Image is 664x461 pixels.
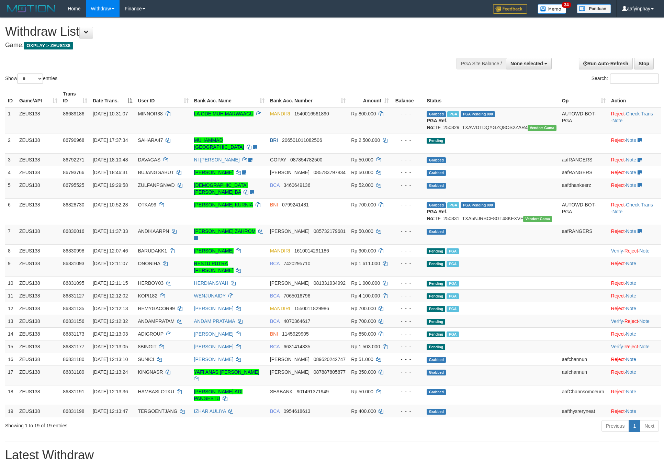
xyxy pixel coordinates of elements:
img: Button%20Memo.svg [538,4,566,14]
td: 3 [5,153,16,166]
span: 86792271 [63,157,84,162]
span: Grabbed [427,170,446,176]
a: Check Trans [626,111,653,116]
a: Verify [611,248,623,254]
a: Reject [611,331,625,337]
span: Copy 7420295710 to clipboard [284,261,311,266]
a: Note [639,344,650,349]
a: [PERSON_NAME] [194,170,234,175]
a: LA ODE MUH MARWAAGU [194,111,254,116]
select: Showentries [17,74,43,84]
span: Copy 089520242747 to clipboard [314,357,346,362]
span: [PERSON_NAME] [270,280,310,286]
a: Note [626,182,636,188]
td: AUTOWD-BOT-PGA [559,107,608,134]
div: - - - [394,137,421,144]
div: - - - [394,330,421,337]
span: Rp 700.000 [351,202,376,207]
th: Op: activate to sort column ascending [559,88,608,107]
a: Note [626,170,636,175]
a: Note [626,280,636,286]
span: [DATE] 12:07:46 [93,248,128,254]
a: Note [626,389,636,394]
span: Copy 1145929905 to clipboard [282,331,309,337]
span: Pending [427,261,445,267]
a: Reject [611,202,625,207]
span: [DATE] 12:12:32 [93,318,128,324]
a: Reject [611,389,625,394]
span: BNI [270,331,278,337]
td: ZEUS138 [16,198,60,225]
td: 10 [5,277,16,289]
a: WENJUNAIDY [194,293,226,299]
td: 16 [5,353,16,366]
a: Run Auto-Refresh [579,58,633,69]
div: - - - [394,318,421,325]
span: [PERSON_NAME] [270,357,310,362]
th: Date Trans.: activate to sort column descending [90,88,135,107]
a: Previous [601,420,629,432]
span: 86831095 [63,280,84,286]
a: Reject [611,408,625,414]
div: - - - [394,156,421,163]
a: Note [612,209,623,214]
span: [DATE] 11:37:33 [93,228,128,234]
span: MINNOR38 [138,111,162,116]
span: [DATE] 12:13:24 [93,369,128,375]
td: 4 [5,166,16,179]
span: Rp 1.000.000 [351,280,380,286]
span: ONONIHA [138,261,160,266]
a: [PERSON_NAME] ADI PANGESTU [194,389,243,401]
td: ZEUS138 [16,302,60,315]
span: Pending [427,306,445,312]
span: MANDIRI [270,111,290,116]
a: Note [626,369,636,375]
input: Search: [610,74,659,84]
td: 2 [5,134,16,153]
span: BCA [270,318,280,324]
div: PGA Site Balance / [457,58,506,69]
span: Copy 206501011082506 to clipboard [282,137,322,143]
th: User ID: activate to sort column ascending [135,88,191,107]
span: [DATE] 12:12:02 [93,293,128,299]
span: MANDIRI [270,306,290,311]
span: 34 [562,2,571,8]
td: ZEUS138 [16,107,60,134]
span: Rp 2.500.000 [351,137,380,143]
a: NI [PERSON_NAME] [194,157,240,162]
a: Reject [611,182,625,188]
span: [DATE] 10:31:07 [93,111,128,116]
span: OTKA99 [138,202,156,207]
span: Rp 700.000 [351,306,376,311]
td: 12 [5,302,16,315]
span: 86831177 [63,344,84,349]
span: Marked by aafsreyleap [447,306,459,312]
td: · · [608,244,661,257]
a: Note [626,157,636,162]
div: - - - [394,247,421,254]
td: ZEUS138 [16,225,60,244]
span: Grabbed [427,111,446,117]
a: MUHAMMAD [GEOGRAPHIC_DATA] [194,137,244,150]
a: ANDAM PRATAMA [194,318,235,324]
b: PGA Ref. No: [427,209,447,221]
td: 13 [5,315,16,327]
a: Note [626,306,636,311]
a: Reject [611,170,625,175]
div: - - - [394,201,421,208]
span: PGA Pending [461,111,495,117]
span: BARUDAKK1 [138,248,167,254]
td: ZEUS138 [16,153,60,166]
span: Grabbed [427,183,446,189]
a: Reject [624,344,638,349]
td: ZEUS138 [16,315,60,327]
span: Copy 7065016796 to clipboard [284,293,311,299]
span: 8BINGIT [138,344,156,349]
a: Note [626,357,636,362]
td: · · [608,107,661,134]
span: Copy 0799241481 to clipboard [282,202,309,207]
span: Rp 50.000 [351,170,373,175]
label: Show entries [5,74,57,84]
a: [PERSON_NAME] [194,306,234,311]
span: Pending [427,281,445,286]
